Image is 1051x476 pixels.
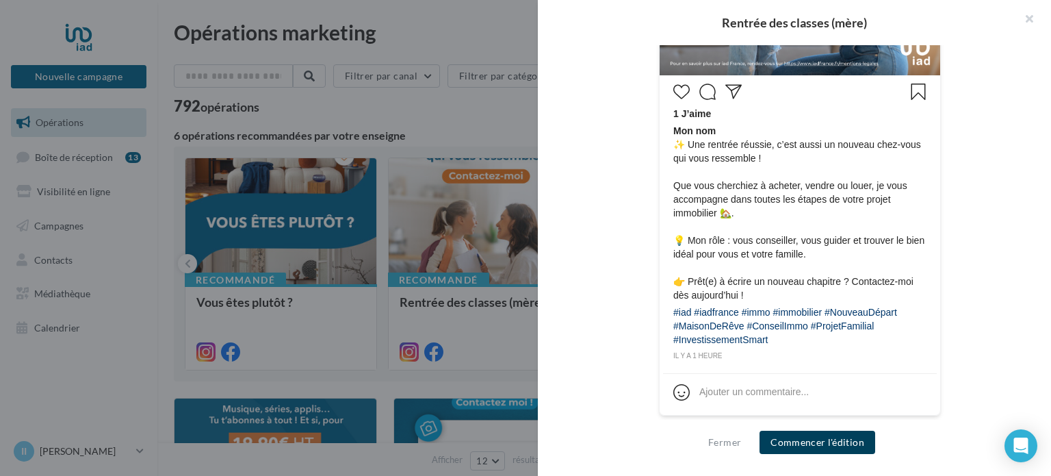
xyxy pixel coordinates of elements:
[673,384,690,401] svg: Emoji
[760,431,875,454] button: Commencer l'édition
[560,16,1029,29] div: Rentrée des classes (mère)
[699,84,716,100] svg: Commenter
[703,434,747,451] button: Fermer
[699,385,809,399] div: Ajouter un commentaire...
[673,124,926,302] span: ✨ Une rentrée réussie, c’est aussi un nouveau chez-vous qui vous ressemble ! Que vous cherchiez à...
[673,350,926,362] div: il y a 1 heure
[910,84,926,100] svg: Enregistrer
[673,305,926,350] div: #iad #iadfrance #immo #immobilier #NouveauDépart #MaisonDeRêve #ConseilImmo #ProjetFamilial #Inve...
[673,107,926,124] div: 1 J’aime
[1004,429,1037,462] div: Open Intercom Messenger
[673,125,716,136] span: Mon nom
[673,84,690,100] svg: J’aime
[725,84,742,100] svg: Partager la publication
[659,416,941,434] div: La prévisualisation est non-contractuelle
